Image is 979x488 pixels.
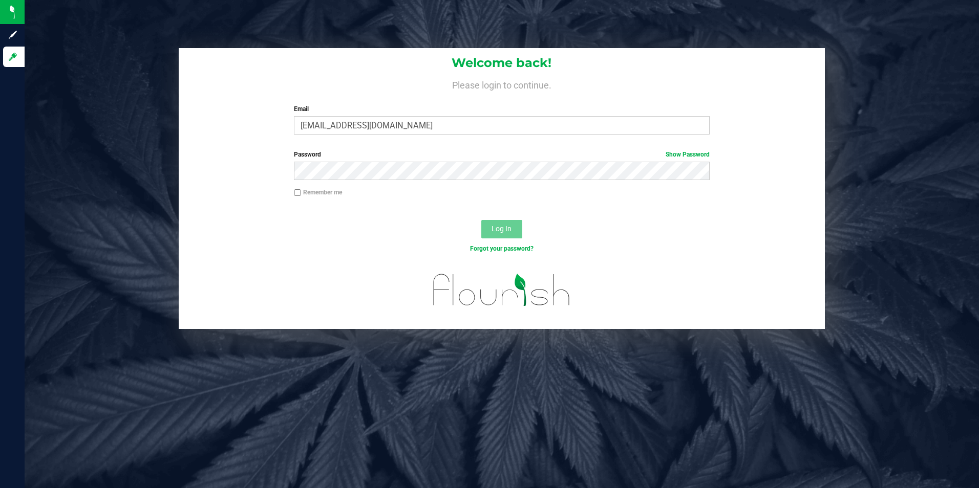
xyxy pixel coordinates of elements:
[294,189,301,196] input: Remember me
[294,188,342,197] label: Remember me
[421,264,583,316] img: flourish_logo.svg
[179,56,825,70] h1: Welcome back!
[492,225,512,233] span: Log In
[8,30,18,40] inline-svg: Sign up
[481,220,522,238] button: Log In
[666,151,710,158] a: Show Password
[8,52,18,62] inline-svg: Log in
[179,78,825,90] h4: Please login to continue.
[470,245,534,252] a: Forgot your password?
[294,151,321,158] span: Password
[294,104,710,114] label: Email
